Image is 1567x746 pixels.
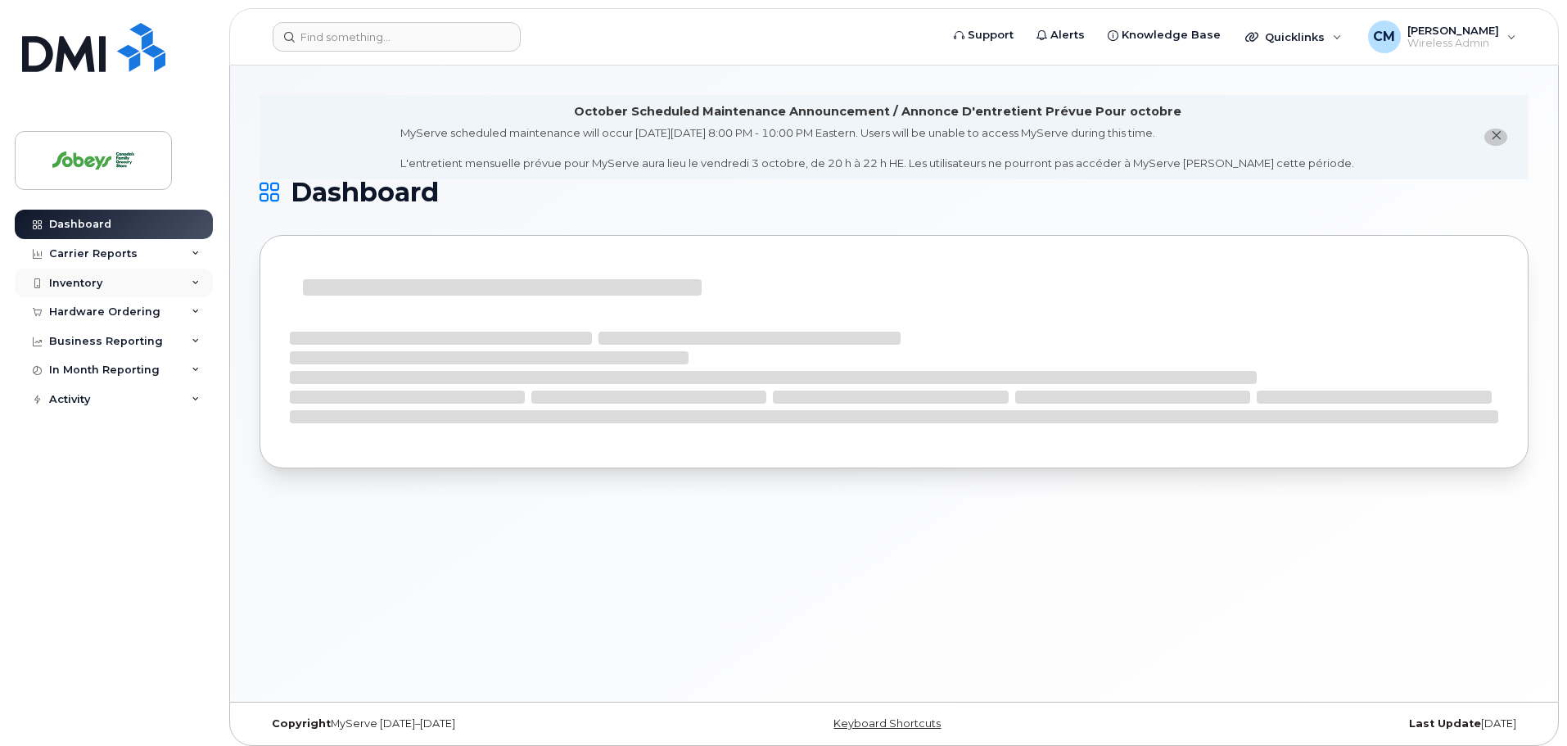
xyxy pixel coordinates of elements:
div: MyServe [DATE]–[DATE] [260,717,683,730]
span: Dashboard [291,180,439,205]
button: close notification [1484,129,1507,146]
a: Keyboard Shortcuts [833,717,941,730]
div: [DATE] [1105,717,1529,730]
strong: Copyright [272,717,331,730]
div: MyServe scheduled maintenance will occur [DATE][DATE] 8:00 PM - 10:00 PM Eastern. Users will be u... [400,125,1354,171]
div: October Scheduled Maintenance Announcement / Annonce D'entretient Prévue Pour octobre [574,103,1181,120]
strong: Last Update [1409,717,1481,730]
